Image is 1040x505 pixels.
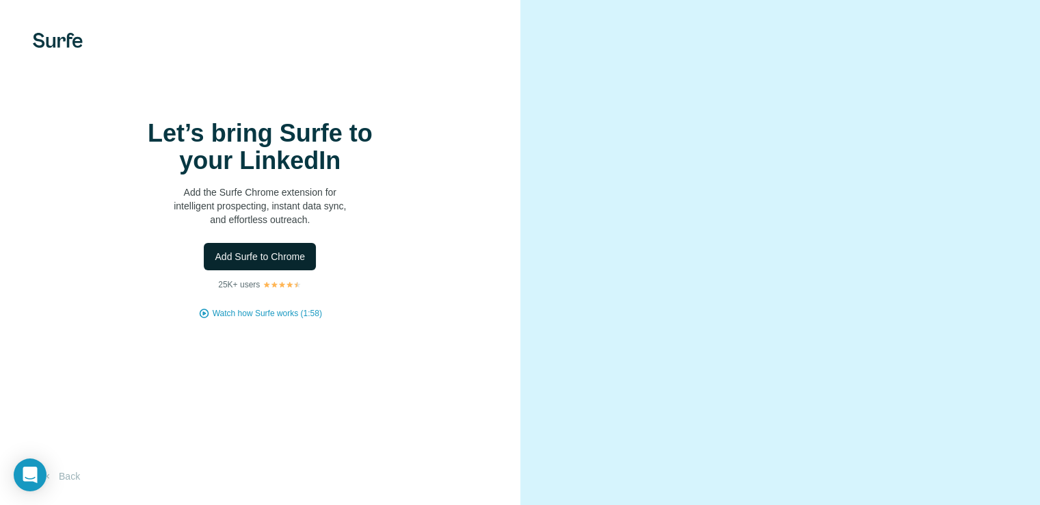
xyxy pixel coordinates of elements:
button: Watch how Surfe works (1:58) [213,307,322,320]
h1: Let’s bring Surfe to your LinkedIn [123,120,397,174]
img: Surfe's logo [33,33,83,48]
button: Back [33,464,90,489]
img: Rating Stars [263,281,302,289]
p: Add the Surfe Chrome extension for intelligent prospecting, instant data sync, and effortless out... [123,185,397,226]
span: Add Surfe to Chrome [215,250,305,263]
p: 25K+ users [218,279,260,291]
button: Add Surfe to Chrome [204,243,316,270]
div: Open Intercom Messenger [14,458,46,491]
